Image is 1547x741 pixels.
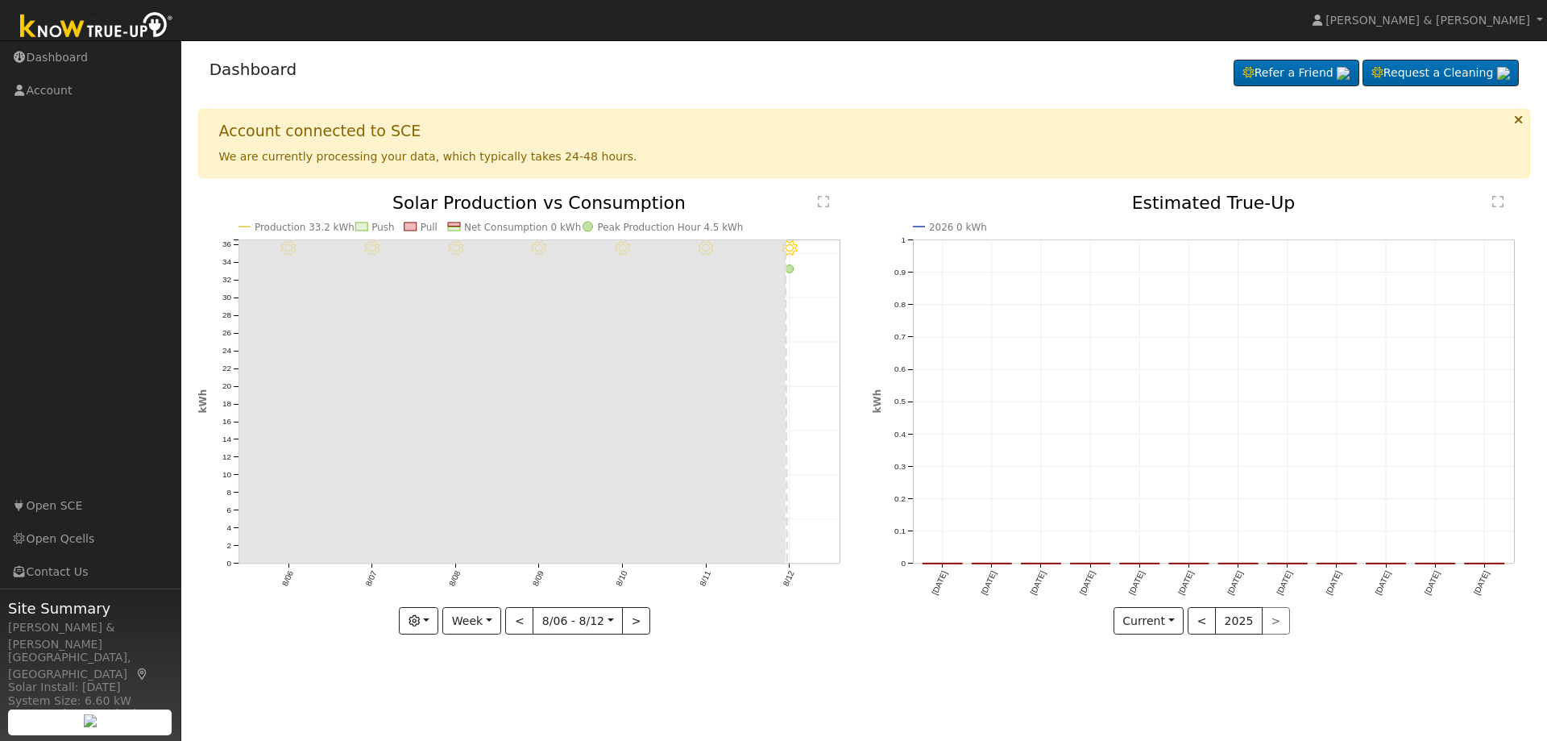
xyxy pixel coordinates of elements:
text: Estimated True-Up [1132,193,1296,213]
text: [DATE] [1374,569,1392,596]
text: [DATE] [1423,569,1441,596]
rect: onclick="" [1416,564,1455,564]
img: Know True-Up [12,9,181,45]
text: [DATE] [1029,569,1047,596]
rect: onclick="" [1169,564,1209,564]
a: Request a Cleaning [1362,60,1519,87]
rect: onclick="" [1218,564,1258,564]
div: Storage Size: 15.0 kWh [8,706,172,722]
text: [DATE] [1325,569,1343,596]
text: 0.5 [894,398,906,406]
img: retrieve [1497,67,1510,80]
text: 10 [222,470,231,479]
text: 36 [222,239,231,248]
rect: onclick="" [1022,564,1061,564]
text: [DATE] [1275,569,1294,596]
text: 0.6 [894,364,906,373]
div: System Size: 6.60 kW [8,693,172,710]
rect: onclick="" [1120,564,1159,564]
text: 24 [222,346,231,355]
text: 0 [901,559,906,568]
span: [PERSON_NAME] & [PERSON_NAME] [1325,14,1530,27]
text: 32 [222,275,231,284]
text:  [818,195,829,208]
text: 1 [901,235,906,244]
div: Solar Install: [DATE] [8,679,172,696]
rect: onclick="" [1071,564,1110,564]
span: Site Summary [8,597,172,619]
text: 0 [226,559,231,568]
a: Map [135,668,150,681]
text: 0.8 [894,300,906,309]
button: 8/06 - 8/12 [533,607,623,635]
text: [DATE] [980,569,998,596]
a: Refer a Friend [1234,60,1359,87]
button: Current [1114,607,1184,635]
text: Pull [420,222,437,233]
text:  [1492,195,1503,208]
div: [GEOGRAPHIC_DATA], [GEOGRAPHIC_DATA] [8,649,172,683]
a: Dashboard [209,60,297,79]
img: retrieve [1337,67,1350,80]
text: 2026 0 kWh [929,222,987,233]
button: 2025 [1215,607,1263,635]
rect: onclick="" [1317,564,1357,564]
text: 0.9 [894,268,906,277]
text: 0.1 [894,527,906,535]
text: 22 [222,364,231,373]
text: 8/11 [698,569,712,588]
text: 0.7 [894,332,906,341]
text: [DATE] [1078,569,1097,596]
text: 8/08 [447,569,462,588]
text: 8/09 [531,569,545,588]
text: 8/07 [363,569,378,588]
h1: Account connected to SCE [219,122,421,140]
text: 4 [226,523,231,532]
i: 8/12 - Clear [782,240,798,256]
img: retrieve [84,714,97,727]
text: 20 [222,381,231,390]
rect: onclick="" [972,564,1011,564]
text: Peak Production Hour 4.5 kWh [597,222,743,233]
text: [DATE] [1472,569,1491,596]
text: 8/10 [614,569,628,588]
text: 8/12 [782,569,796,588]
text: [DATE] [930,569,948,596]
text: Production 33.2 kWh [255,222,355,233]
text: 30 [222,293,231,302]
text: Net Consumption 0 kWh [464,222,581,233]
button: Week [442,607,501,635]
rect: onclick="" [923,564,962,564]
text: kWh [872,389,883,414]
span: We are currently processing your data, which typically takes 24-48 hours. [219,150,637,163]
text: 0.3 [894,462,906,471]
text: 14 [222,435,231,443]
text: [DATE] [1176,569,1195,596]
text: 2 [226,541,231,550]
text: kWh [197,389,209,414]
circle: onclick="" [786,265,794,273]
text: 6 [226,506,231,514]
text: 34 [222,257,231,266]
text: 26 [222,328,231,337]
text: 0.2 [894,494,906,503]
rect: onclick="" [1367,564,1406,564]
button: < [505,607,533,635]
text: 12 [222,452,231,461]
text: Solar Production vs Consumption [392,193,686,213]
button: > [622,607,650,635]
text: 8 [226,488,231,497]
div: [PERSON_NAME] & [PERSON_NAME] [8,619,172,653]
text: 0.4 [894,430,906,439]
text: Push [371,222,394,233]
text: [DATE] [1127,569,1146,596]
rect: onclick="" [1465,564,1504,564]
text: 18 [222,399,231,408]
rect: onclick="" [1268,564,1308,564]
button: < [1188,607,1216,635]
text: 28 [222,310,231,319]
text: 8/06 [280,569,295,588]
text: 16 [222,417,231,426]
text: [DATE] [1226,569,1245,596]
